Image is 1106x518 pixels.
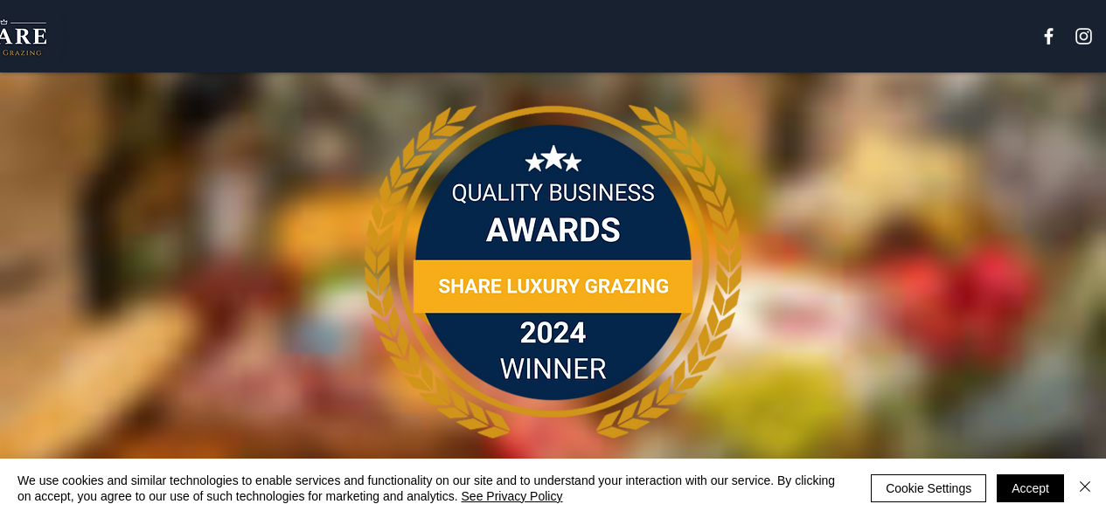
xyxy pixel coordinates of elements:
[871,474,986,502] button: Cookie Settings
[462,489,563,503] a: See Privacy Policy
[997,474,1064,502] button: Accept
[1038,25,1095,47] ul: Social Bar
[1075,476,1096,497] img: Close
[17,473,845,504] span: We use cookies and similar technologies to enable services and functionality on our site and to u...
[1075,473,1096,504] button: Close
[1073,25,1095,47] img: White Instagram Icon
[1038,25,1060,47] img: White Facebook Icon
[1024,436,1106,518] iframe: Wix Chat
